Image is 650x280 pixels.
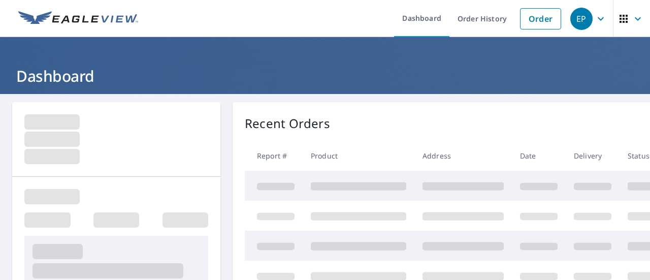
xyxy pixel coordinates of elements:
[245,141,303,171] th: Report #
[303,141,414,171] th: Product
[18,11,138,26] img: EV Logo
[570,8,593,30] div: EP
[12,66,638,86] h1: Dashboard
[245,114,330,133] p: Recent Orders
[414,141,512,171] th: Address
[566,141,620,171] th: Delivery
[520,8,561,29] a: Order
[512,141,566,171] th: Date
